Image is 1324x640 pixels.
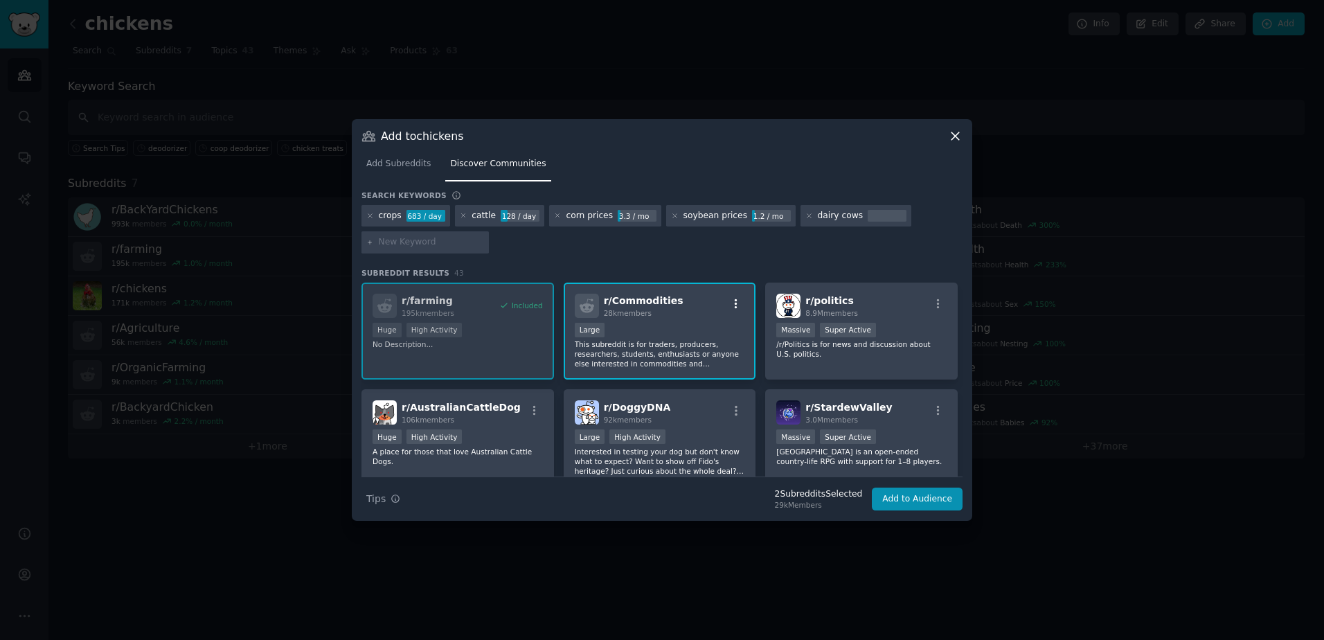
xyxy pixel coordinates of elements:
div: Super Active [820,323,876,337]
span: 92k members [604,416,652,424]
div: 29k Members [775,500,863,510]
div: High Activity [406,429,463,444]
p: [GEOGRAPHIC_DATA] is an open-ended country-life RPG with support for 1–8 players. [776,447,947,466]
span: Discover Communities [450,158,546,170]
button: Add to Audience [872,488,963,511]
span: r/ politics [805,295,853,306]
span: r/ StardewValley [805,402,892,413]
div: Large [575,323,605,337]
div: 683 / day [406,210,445,222]
div: Super Active [820,429,876,444]
a: Discover Communities [445,153,551,181]
div: 1.2 / mo [752,210,791,222]
div: Massive [776,323,815,337]
img: AustralianCattleDog [373,400,397,425]
div: Massive [776,429,815,444]
input: New Keyword [379,236,484,249]
span: r/ Commodities [604,295,683,306]
button: Tips [361,487,405,511]
div: soybean prices [683,210,747,222]
span: 28k members [604,309,652,317]
p: This subreddit is for traders, producers, researchers, students, enthusiasts or anyone else inter... [575,339,745,368]
span: 106k members [402,416,454,424]
img: DoggyDNA [575,400,599,425]
div: 128 / day [501,210,539,222]
h3: Add to chickens [381,129,463,143]
div: corn prices [566,210,613,222]
div: 3.3 / mo [618,210,656,222]
div: cattle [472,210,496,222]
div: crops [379,210,402,222]
span: r/ AustralianCattleDog [402,402,521,413]
p: /r/Politics is for news and discussion about U.S. politics. [776,339,947,359]
h3: Search keywords [361,190,447,200]
div: High Activity [609,429,665,444]
img: politics [776,294,800,318]
div: 2 Subreddit s Selected [775,488,863,501]
span: Subreddit Results [361,268,449,278]
span: Tips [366,492,386,506]
p: Interested in testing your dog but don't know what to expect? Want to show off Fido's heritage? J... [575,447,745,476]
p: A place for those that love Australian Cattle Dogs. [373,447,543,466]
div: Large [575,429,605,444]
span: r/ DoggyDNA [604,402,671,413]
span: 8.9M members [805,309,858,317]
span: Add Subreddits [366,158,431,170]
span: 43 [454,269,464,277]
a: Add Subreddits [361,153,436,181]
span: 3.0M members [805,416,858,424]
div: dairy cows [818,210,864,222]
div: Huge [373,429,402,444]
img: StardewValley [776,400,800,425]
